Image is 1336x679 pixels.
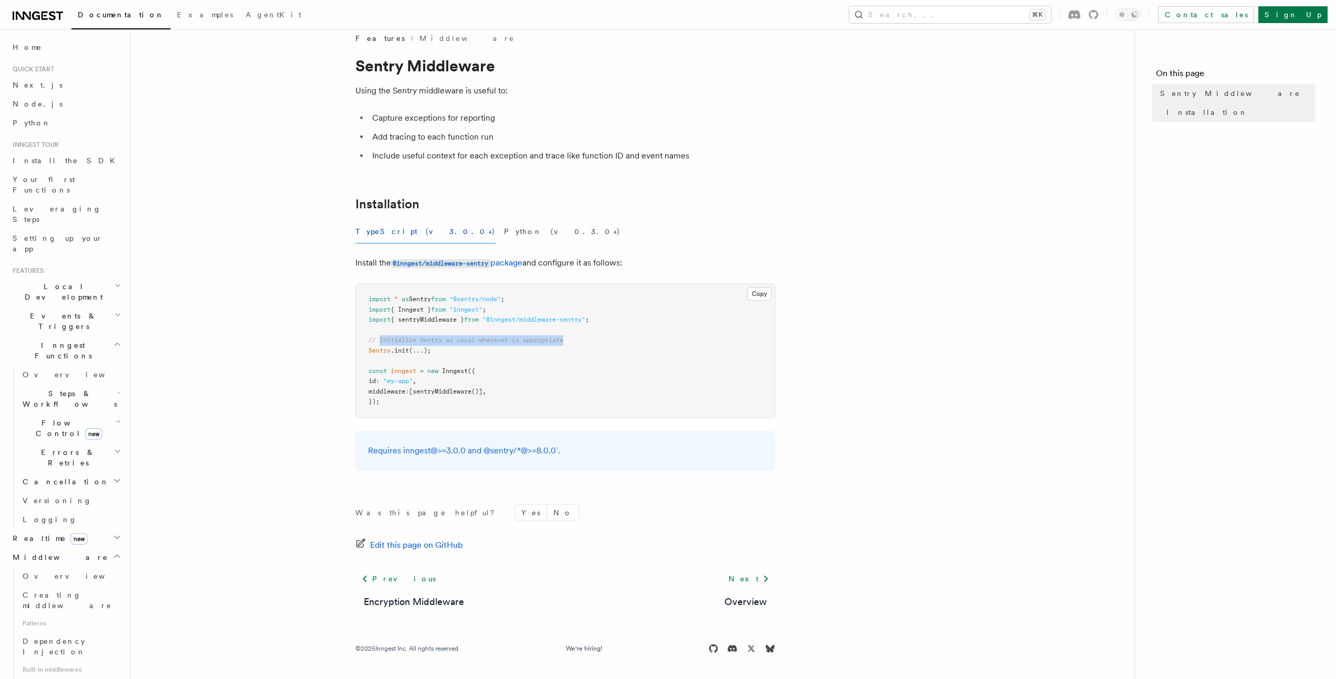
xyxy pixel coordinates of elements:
span: Edit this page on GitHub [370,538,463,553]
button: Yes [515,505,546,521]
span: ); [424,347,431,354]
span: Examples [177,10,233,19]
div: © 2025 Inngest Inc. All rights reserved. [355,644,460,653]
button: Inngest Functions [8,336,123,365]
li: Add tracing to each function run [369,130,775,144]
span: [ [409,388,413,395]
span: Your first Functions [13,175,75,194]
span: // Initialize Sentry as usual wherever is appropriate [369,336,563,344]
a: Your first Functions [8,170,123,199]
p: Install the and configure it as follows: [355,256,775,271]
span: Python [13,119,51,127]
h4: On this page [1156,67,1315,84]
span: import [369,316,391,323]
span: Setting up your app [13,234,103,253]
span: , [482,388,486,395]
span: Errors & Retries [18,447,114,468]
span: from [431,306,446,313]
a: Middleware [419,33,515,44]
span: Cancellation [18,476,109,487]
span: "inngest" [449,306,482,313]
a: Examples [171,3,239,28]
span: Inngest tour [8,141,59,149]
a: Next.js [8,76,123,94]
button: Copy [747,287,772,301]
a: Overview [18,567,123,586]
a: Install the SDK [8,151,123,170]
a: @inngest/middleware-sentrypackage [391,258,522,268]
a: Contact sales [1158,6,1254,23]
span: as [402,295,409,303]
span: Home [13,42,42,52]
button: Python (v0.3.0+) [504,220,620,243]
span: Realtime [8,533,88,544]
span: "@inngest/middleware-sentry" [482,316,585,323]
span: Features [355,33,405,44]
span: new [85,428,102,440]
span: Documentation [78,10,164,19]
span: }); [369,398,380,405]
span: Built-in middlewares [18,661,123,678]
button: No [547,505,578,521]
span: new [427,367,438,375]
a: Installation [355,197,419,211]
p: Using the Sentry middleware is useful to: [355,83,775,98]
span: AgentKit [246,10,301,19]
span: Logging [23,515,77,524]
button: Errors & Retries [18,443,123,472]
span: Events & Triggers [8,311,114,332]
span: Inngest [442,367,468,375]
a: Previous [355,569,442,588]
span: middleware [369,388,405,395]
span: ( [409,347,413,354]
span: ; [585,316,589,323]
a: Dependency Injection [18,632,123,661]
span: const [369,367,387,375]
a: Leveraging Steps [8,199,123,229]
a: Next [722,569,775,588]
span: "@sentry/node" [449,295,501,303]
button: Local Development [8,277,123,306]
span: , [413,377,416,385]
span: Sentry [369,347,391,354]
button: TypeScript (v3.0.0+) [355,220,496,243]
span: Local Development [8,281,114,302]
button: Flow Controlnew [18,413,123,443]
span: { Inngest } [391,306,431,313]
a: Home [8,38,123,57]
a: Documentation [71,3,171,29]
li: Capture exceptions for reporting [369,111,775,125]
a: AgentKit [239,3,308,28]
a: Node.js [8,94,123,113]
p: Requires inngest@>=3.0.0 and @sentry/*@>=8.0.0`. [368,443,763,458]
span: from [431,295,446,303]
span: inngest [391,367,416,375]
span: ; [501,295,504,303]
span: from [464,316,479,323]
code: @inngest/middleware-sentry [391,259,490,268]
span: Sentry Middleware [1160,88,1300,99]
button: Toggle dark mode [1116,8,1141,21]
span: { sentryMiddleware } [391,316,464,323]
span: Node.js [13,100,62,108]
a: We're hiring! [566,644,602,653]
span: Leveraging Steps [13,205,101,224]
span: ()] [471,388,482,395]
span: = [420,367,424,375]
a: Versioning [18,491,123,510]
span: Steps & Workflows [18,388,117,409]
a: Installation [1162,103,1315,122]
span: ({ [468,367,475,375]
span: "my-app" [383,377,413,385]
span: Next.js [13,81,62,89]
a: Python [8,113,123,132]
button: Cancellation [18,472,123,491]
button: Steps & Workflows [18,384,123,413]
span: ... [413,347,424,354]
a: Sign Up [1258,6,1328,23]
span: : [376,377,380,385]
span: ; [482,306,486,313]
button: Middleware [8,548,123,567]
span: Inngest Functions [8,340,113,361]
button: Search...⌘K [849,6,1051,23]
